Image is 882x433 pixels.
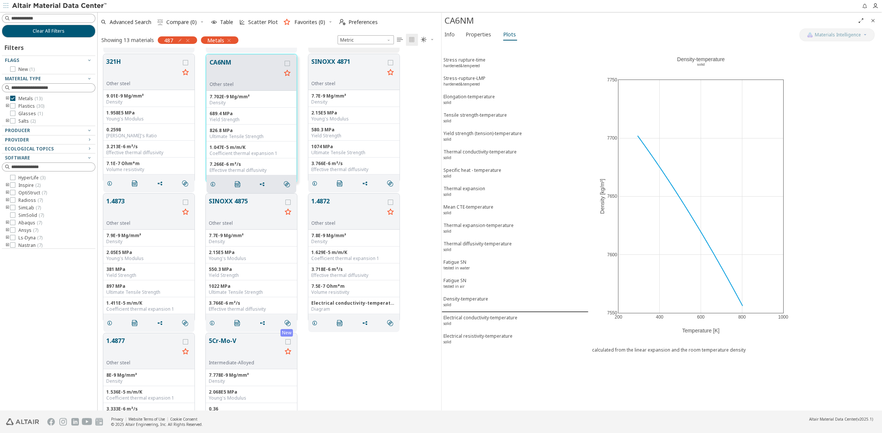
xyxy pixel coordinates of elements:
div: 1.629E-5 m/m/K [311,250,397,256]
div: Density [106,99,191,105]
span: ( 2 ) [35,182,41,188]
sup: solid [443,192,451,197]
div: Volume resistivity [106,167,191,173]
button: Similar search [384,176,400,191]
div: Other steel [210,81,281,87]
i:  [387,320,393,326]
span: Favorites (0) [294,20,325,25]
button: Stress rupture-timehardened&tempered [442,54,588,73]
div: 1.047E-5 m/m/K [210,144,293,150]
span: ( 7 ) [33,227,38,233]
div: Fatigue SN [443,259,470,273]
button: Thermal expansionsolid [442,183,588,201]
button: PDF Download [128,176,144,191]
button: Close [867,15,879,27]
i: toogle group [5,182,10,188]
div: Yield Strength [106,272,191,278]
span: Ansys [18,227,38,233]
div: Elongation-temperature [443,93,495,107]
button: Software [2,153,95,162]
span: Producer [5,127,30,134]
button: Elongation-temperaturesolid [442,91,588,110]
div: Ultimate Tensile Strength [106,289,191,295]
div: Volume resistivity [311,289,397,295]
button: 5Cr-Mo-V [209,336,282,360]
div: Yield Strength [210,117,293,123]
div: 1.536E-5 m/m/K [106,389,191,395]
button: Theme [418,34,437,46]
div: 550.3 MPa [209,266,294,272]
div: calculated from the linear expansion and the room temperature density [592,347,878,353]
span: Table [220,20,233,25]
i:  [182,320,188,326]
a: Cookie Consent [170,416,198,422]
i: toogle group [5,118,10,124]
button: Share [154,176,169,191]
sup: solid [443,339,451,344]
div: Electrical resistivity-temperature [443,333,513,347]
div: Ultimate Tensile Strength [210,134,293,140]
div: Density [311,99,397,105]
div: 826.8 MPa [210,128,293,134]
div: Yield Strength [209,272,294,278]
span: Metric [338,35,394,44]
span: Properties [466,29,491,41]
i: toogle group [5,197,10,203]
div: Intermediate-Alloyed [209,360,282,366]
span: Radioss [18,197,43,203]
sup: solid [443,229,451,234]
button: Details [103,316,119,331]
div: 689.4 MPa [210,111,293,117]
button: SINOXX 4875 [209,197,282,220]
button: Similar search [384,316,400,331]
div: 3.718E-6 m²/s [311,266,397,272]
sup: hardened&tempered [443,63,480,68]
i: toogle group [5,235,10,241]
button: PDF Download [333,316,349,331]
i:  [182,180,188,186]
div: Density [210,100,293,106]
span: ( 7 ) [37,235,42,241]
span: ( 7 ) [39,212,44,218]
div: 1022 MPa [209,283,294,289]
div: © 2025 Altair Engineering, Inc. All Rights Reserved. [111,422,203,427]
i:  [421,37,427,43]
i:  [387,180,393,186]
i:  [132,180,138,186]
span: OptiStruct [18,190,47,196]
button: Table View [394,34,406,46]
div: Density-temperature [443,296,488,310]
div: Effective thermal diffusivity [311,167,397,173]
div: Density [106,239,191,245]
div: 3.213E-6 m²/s [106,144,191,150]
button: Ecological Topics [2,144,95,153]
div: 7.778E-9 Mg/mm³ [209,372,294,378]
span: ( 1 ) [29,66,35,72]
div: 7.702E-9 Mg/mm³ [210,94,293,100]
button: Stress-rupture-LMPhardened&tempered [442,73,588,91]
sup: hardened&tempered [443,81,480,87]
button: Share [359,316,374,331]
span: ( 2 ) [30,118,36,124]
span: ( 13 ) [35,95,42,102]
div: 8E-9 Mg/mm³ [106,372,191,378]
sup: solid [443,155,451,160]
i:  [397,37,403,43]
div: Effective thermal diffusivity [209,306,294,312]
button: Yield strength (tension)-temperaturesolid [442,128,588,146]
div: Other steel [311,220,384,226]
button: CA6NM [210,58,281,81]
i:  [337,320,343,326]
span: ( 30 ) [36,103,44,109]
div: Thermal conductivity-temperature [443,149,517,162]
span: ( 7 ) [37,242,42,248]
sup: solid [443,321,451,326]
div: Density [106,378,191,384]
button: Details [207,177,222,192]
button: Favorite [282,346,294,358]
span: Provider [5,137,29,143]
i: toogle group [5,220,10,226]
button: Favorite [384,206,397,218]
div: Effective thermal diffusivity [311,272,397,278]
span: Salts [18,118,36,124]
